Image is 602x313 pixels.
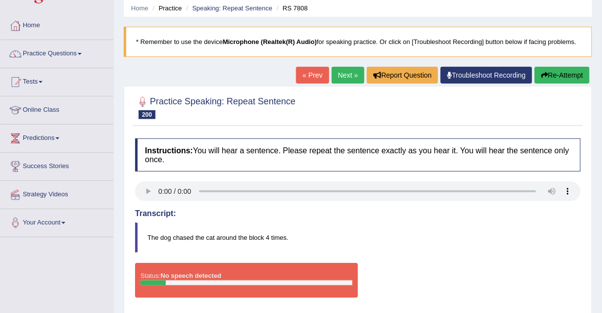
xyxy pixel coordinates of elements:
[535,67,590,84] button: Re-Attempt
[274,3,308,13] li: RS 7808
[0,181,113,206] a: Strategy Videos
[296,67,329,84] a: « Prev
[0,68,113,93] a: Tests
[135,209,581,218] h4: Transcript:
[131,4,149,12] a: Home
[135,263,358,298] div: Status:
[150,3,182,13] li: Practice
[0,40,113,65] a: Practice Questions
[0,12,113,37] a: Home
[135,223,581,253] blockquote: The dog chased the cat around the block 4 times.
[441,67,532,84] a: Troubleshoot Recording
[139,110,155,119] span: 200
[367,67,438,84] button: Report Question
[332,67,364,84] a: Next »
[135,138,581,172] h4: You will hear a sentence. Please repeat the sentence exactly as you hear it. You will hear the se...
[0,125,113,149] a: Predictions
[135,94,296,119] h2: Practice Speaking: Repeat Sentence
[192,4,272,12] a: Speaking: Repeat Sentence
[145,146,193,155] b: Instructions:
[0,153,113,178] a: Success Stories
[124,27,592,57] blockquote: * Remember to use the device for speaking practice. Or click on [Troubleshoot Recording] button b...
[223,38,317,45] b: Microphone (Realtek(R) Audio)
[0,209,113,234] a: Your Account
[160,272,221,279] strong: No speech detected
[0,96,113,121] a: Online Class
